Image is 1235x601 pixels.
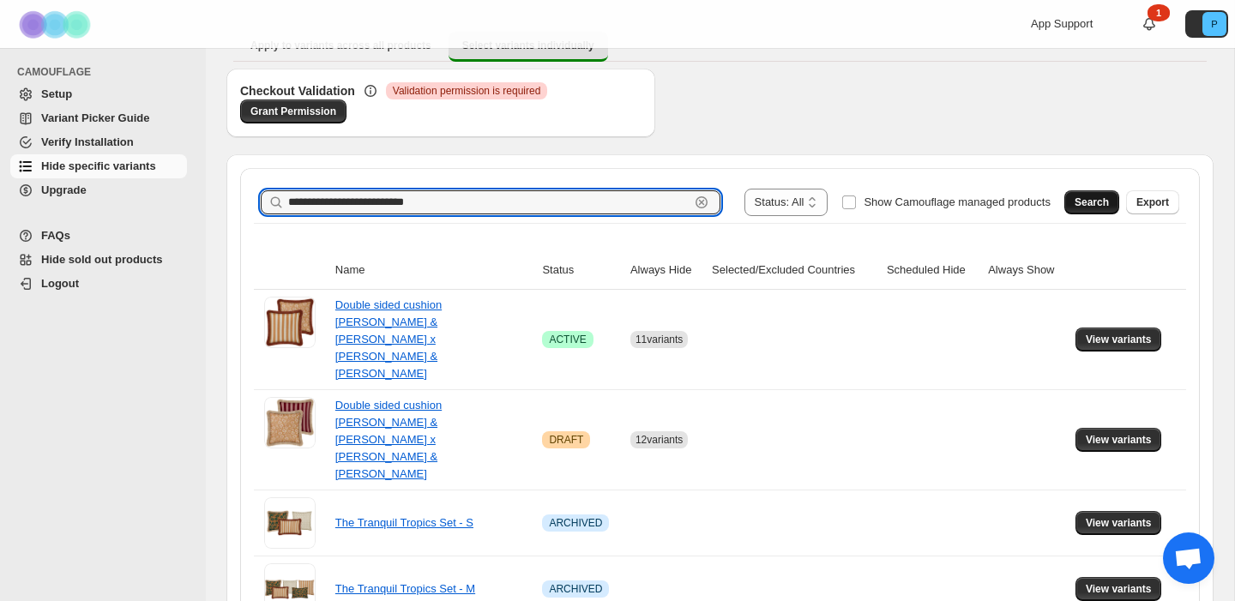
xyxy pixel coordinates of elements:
[1086,433,1152,447] span: View variants
[10,272,187,296] a: Logout
[10,224,187,248] a: FAQs
[335,516,473,529] a: The Tranquil Tropics Set - S
[10,248,187,272] a: Hide sold out products
[240,82,355,99] h3: Checkout Validation
[1126,190,1179,214] button: Export
[1086,516,1152,530] span: View variants
[393,84,541,98] span: Validation permission is required
[41,111,149,124] span: Variant Picker Guide
[41,183,87,196] span: Upgrade
[1075,195,1109,209] span: Search
[250,105,336,118] span: Grant Permission
[1075,428,1162,452] button: View variants
[1064,190,1119,214] button: Search
[1075,511,1162,535] button: View variants
[10,130,187,154] a: Verify Installation
[636,434,683,446] span: 12 variants
[335,298,442,380] a: Double sided cushion [PERSON_NAME] & [PERSON_NAME] x [PERSON_NAME] & [PERSON_NAME]
[41,277,79,290] span: Logout
[330,251,538,290] th: Name
[10,178,187,202] a: Upgrade
[1148,4,1170,21] div: 1
[10,106,187,130] a: Variant Picker Guide
[264,397,316,448] img: Double sided cushion Mako Caramel & Ecru x Jackie Bordeaux & Rose
[636,334,683,346] span: 11 variants
[1136,195,1169,209] span: Export
[41,159,156,172] span: Hide specific variants
[1075,577,1162,601] button: View variants
[1202,12,1226,36] span: Avatar with initials P
[14,1,99,48] img: Camouflage
[693,194,710,211] button: Clear
[549,582,602,596] span: ARCHIVED
[41,229,70,242] span: FAQs
[1141,15,1158,33] a: 1
[1211,19,1217,29] text: P
[1185,10,1228,38] button: Avatar with initials P
[882,251,983,290] th: Scheduled Hide
[335,582,475,595] a: The Tranquil Tropics Set - M
[1086,582,1152,596] span: View variants
[264,497,316,549] img: The Tranquil Tropics Set - S
[983,251,1070,290] th: Always Show
[10,154,187,178] a: Hide specific variants
[1075,328,1162,352] button: View variants
[10,82,187,106] a: Setup
[537,251,625,290] th: Status
[1086,333,1152,346] span: View variants
[17,65,194,79] span: CAMOUFLAGE
[41,253,163,266] span: Hide sold out products
[240,99,346,123] a: Grant Permission
[549,333,586,346] span: ACTIVE
[41,135,134,148] span: Verify Installation
[707,251,882,290] th: Selected/Excluded Countries
[625,251,707,290] th: Always Hide
[41,87,72,100] span: Setup
[1031,17,1093,30] span: App Support
[1163,532,1214,584] div: Open de chat
[549,433,583,447] span: DRAFT
[264,297,316,348] img: Double sided cushion Jackie Caramel & Ecru x Mako Caramel & Ecru
[335,399,442,480] a: Double sided cushion [PERSON_NAME] & [PERSON_NAME] x [PERSON_NAME] & [PERSON_NAME]
[549,516,602,530] span: ARCHIVED
[864,195,1051,208] span: Show Camouflage managed products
